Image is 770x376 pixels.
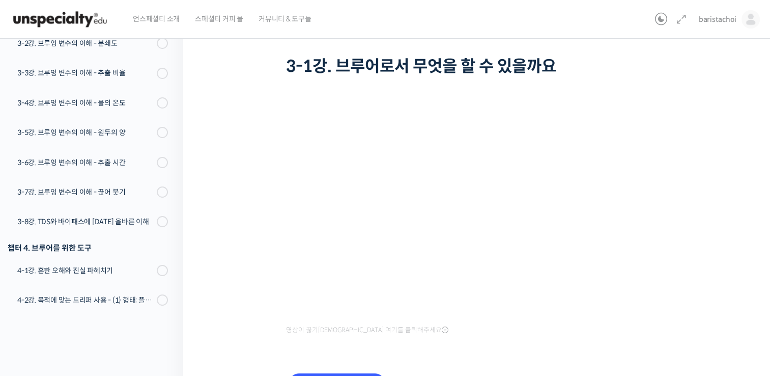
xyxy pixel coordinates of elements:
[3,291,67,317] a: 홈
[32,307,38,315] span: 홈
[157,307,169,315] span: 설정
[67,291,131,317] a: 대화
[131,291,195,317] a: 설정
[93,307,105,315] span: 대화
